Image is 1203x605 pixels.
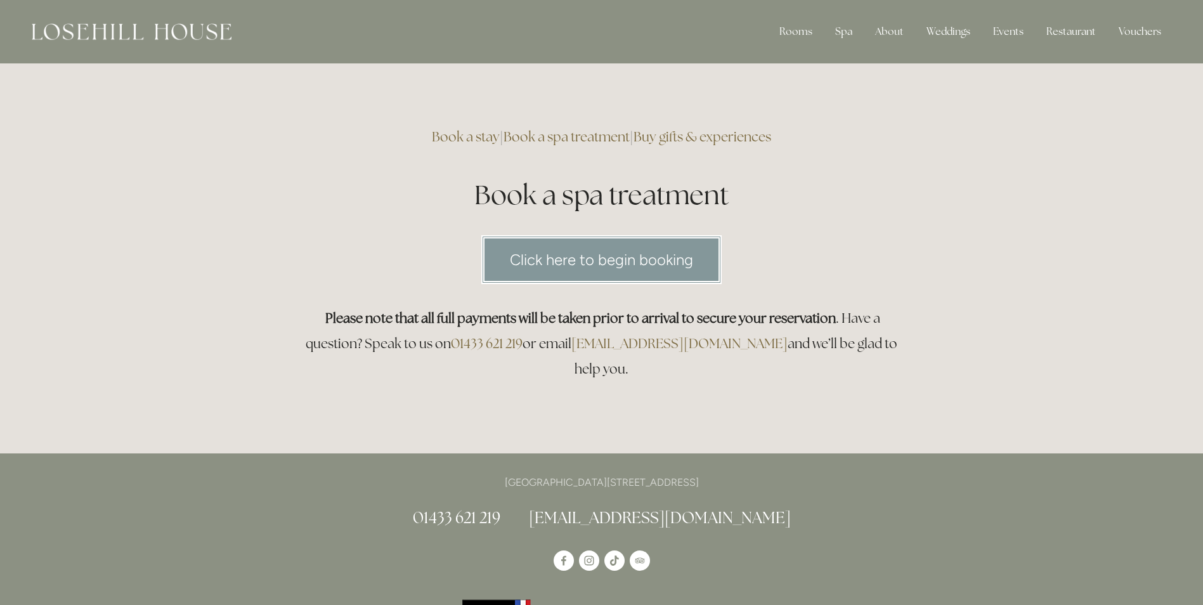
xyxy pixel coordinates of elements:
[325,309,836,327] strong: Please note that all full payments will be taken prior to arrival to secure your reservation
[769,19,823,44] div: Rooms
[865,19,914,44] div: About
[571,335,788,352] a: [EMAIL_ADDRESS][DOMAIN_NAME]
[983,19,1034,44] div: Events
[579,550,599,571] a: Instagram
[604,550,625,571] a: TikTok
[481,235,722,284] a: Click here to begin booking
[432,128,500,145] a: Book a stay
[529,507,791,528] a: [EMAIL_ADDRESS][DOMAIN_NAME]
[1109,19,1171,44] a: Vouchers
[1036,19,1106,44] div: Restaurant
[634,128,771,145] a: Buy gifts & experiences
[451,335,523,352] a: 01433 621 219
[299,306,905,382] h3: . Have a question? Speak to us on or email and we’ll be glad to help you.
[554,550,574,571] a: Losehill House Hotel & Spa
[916,19,980,44] div: Weddings
[299,124,905,150] h3: | |
[504,128,630,145] a: Book a spa treatment
[630,550,650,571] a: TripAdvisor
[825,19,862,44] div: Spa
[32,23,231,40] img: Losehill House
[299,474,905,491] p: [GEOGRAPHIC_DATA][STREET_ADDRESS]
[299,176,905,214] h1: Book a spa treatment
[413,507,500,528] a: 01433 621 219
